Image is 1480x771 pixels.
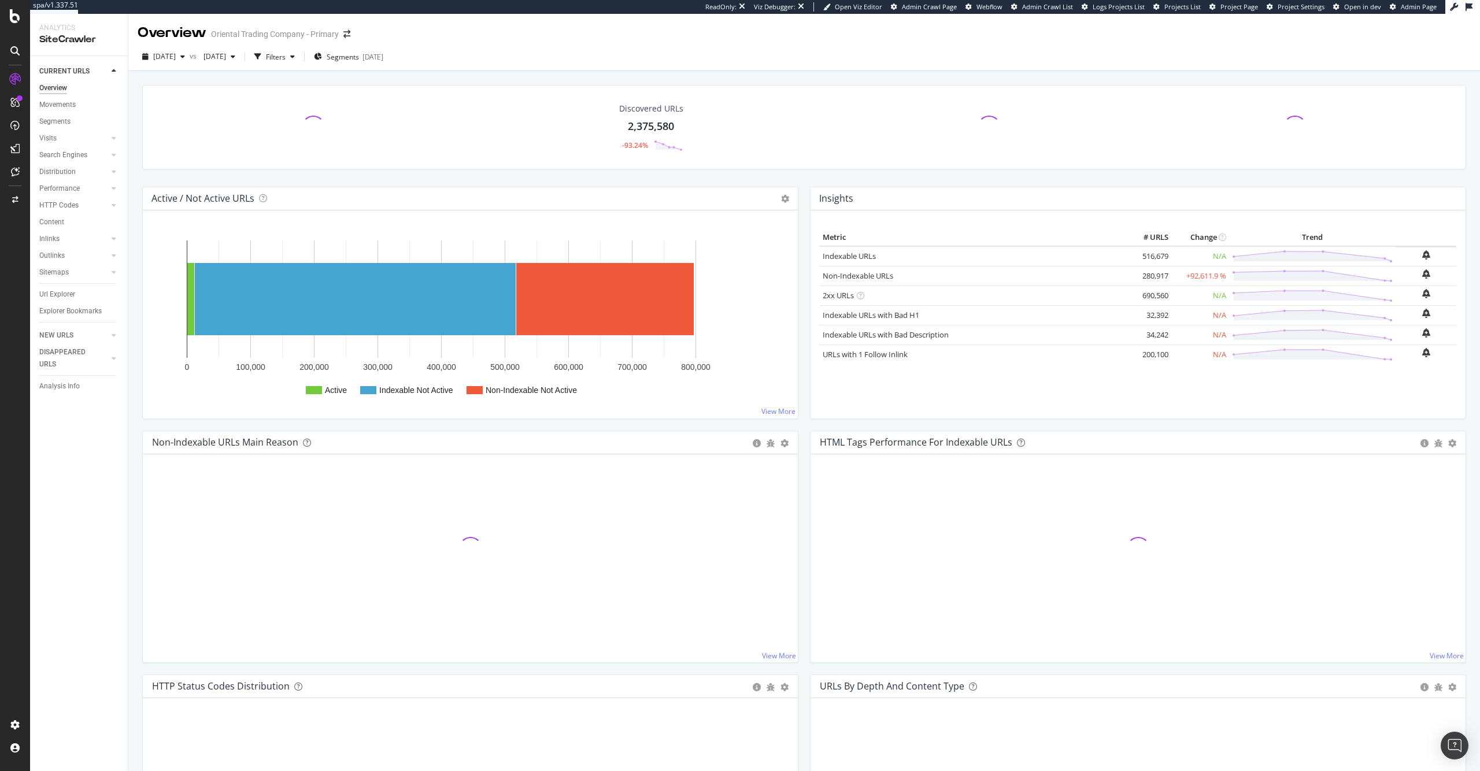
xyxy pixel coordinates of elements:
[152,229,789,409] svg: A chart.
[39,149,108,161] a: Search Engines
[902,2,957,11] span: Admin Crawl Page
[820,436,1012,448] div: HTML Tags Performance for Indexable URLs
[1171,266,1229,286] td: +92,611.9 %
[236,362,265,372] text: 100,000
[705,2,737,12] div: ReadOnly:
[965,2,1002,12] a: Webflow
[622,140,648,150] div: -93.24%
[617,362,647,372] text: 700,000
[152,436,298,448] div: Non-Indexable URLs Main Reason
[1171,246,1229,266] td: N/A
[976,2,1002,11] span: Webflow
[1171,286,1229,305] td: N/A
[823,329,949,340] a: Indexable URLs with Bad Description
[1267,2,1324,12] a: Project Settings
[823,349,908,359] a: URLs with 1 Follow Inlink
[309,47,388,66] button: Segments[DATE]
[1125,246,1171,266] td: 516,679
[628,119,674,134] div: 2,375,580
[1125,266,1171,286] td: 280,917
[1422,309,1430,318] div: bell-plus
[39,266,69,279] div: Sitemaps
[250,47,299,66] button: Filters
[1422,348,1430,357] div: bell-plus
[39,288,120,301] a: Url Explorer
[1420,683,1429,691] div: circle-info
[1420,439,1429,447] div: circle-info
[138,23,206,43] div: Overview
[39,329,108,342] a: NEW URLS
[151,191,254,206] h4: Active / Not Active URLs
[39,99,76,111] div: Movements
[138,47,190,66] button: [DATE]
[823,251,876,261] a: Indexable URLs
[823,310,919,320] a: Indexable URLs with Bad H1
[39,346,98,370] div: DISAPPEARED URLS
[1422,269,1430,279] div: bell-plus
[486,385,577,395] text: Non-Indexable Not Active
[39,82,120,94] a: Overview
[39,216,64,228] div: Content
[1344,2,1381,11] span: Open in dev
[820,229,1125,246] th: Metric
[39,233,108,245] a: Inlinks
[1125,286,1171,305] td: 690,560
[39,65,108,77] a: CURRENT URLS
[767,683,775,691] div: bug
[1093,2,1145,11] span: Logs Projects List
[1390,2,1437,12] a: Admin Page
[619,103,683,114] div: Discovered URLs
[753,439,761,447] div: circle-info
[1164,2,1201,11] span: Projects List
[891,2,957,12] a: Admin Crawl Page
[835,2,882,11] span: Open Viz Editor
[185,362,190,372] text: 0
[153,51,176,61] span: 2025 Sep. 30th
[761,406,795,416] a: View More
[39,82,67,94] div: Overview
[1209,2,1258,12] a: Project Page
[1422,328,1430,338] div: bell-plus
[754,2,795,12] div: Viz Debugger:
[39,116,71,128] div: Segments
[39,380,80,392] div: Analysis Info
[299,362,329,372] text: 200,000
[39,166,108,178] a: Distribution
[1082,2,1145,12] a: Logs Projects List
[780,683,789,691] div: gear
[39,250,108,262] a: Outlinks
[1434,439,1442,447] div: bug
[152,680,290,692] div: HTTP Status Codes Distribution
[39,346,108,370] a: DISAPPEARED URLS
[823,270,893,281] a: Non-Indexable URLs
[325,385,347,395] text: Active
[199,51,226,61] span: 2025 Sep. 19th
[1278,2,1324,11] span: Project Settings
[820,680,964,692] div: URLs by Depth and Content Type
[39,305,102,317] div: Explorer Bookmarks
[39,183,108,195] a: Performance
[1022,2,1073,11] span: Admin Crawl List
[1448,439,1456,447] div: gear
[780,439,789,447] div: gear
[362,52,383,62] div: [DATE]
[39,199,79,212] div: HTTP Codes
[1153,2,1201,12] a: Projects List
[39,23,119,33] div: Analytics
[1448,683,1456,691] div: gear
[1430,651,1464,661] a: View More
[753,683,761,691] div: circle-info
[39,33,119,46] div: SiteCrawler
[363,362,393,372] text: 300,000
[427,362,456,372] text: 400,000
[39,380,120,392] a: Analysis Info
[39,65,90,77] div: CURRENT URLS
[39,305,120,317] a: Explorer Bookmarks
[1011,2,1073,12] a: Admin Crawl List
[1125,325,1171,344] td: 34,242
[819,191,853,206] h4: Insights
[39,99,120,111] a: Movements
[39,132,57,144] div: Visits
[823,290,854,301] a: 2xx URLs
[681,362,711,372] text: 800,000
